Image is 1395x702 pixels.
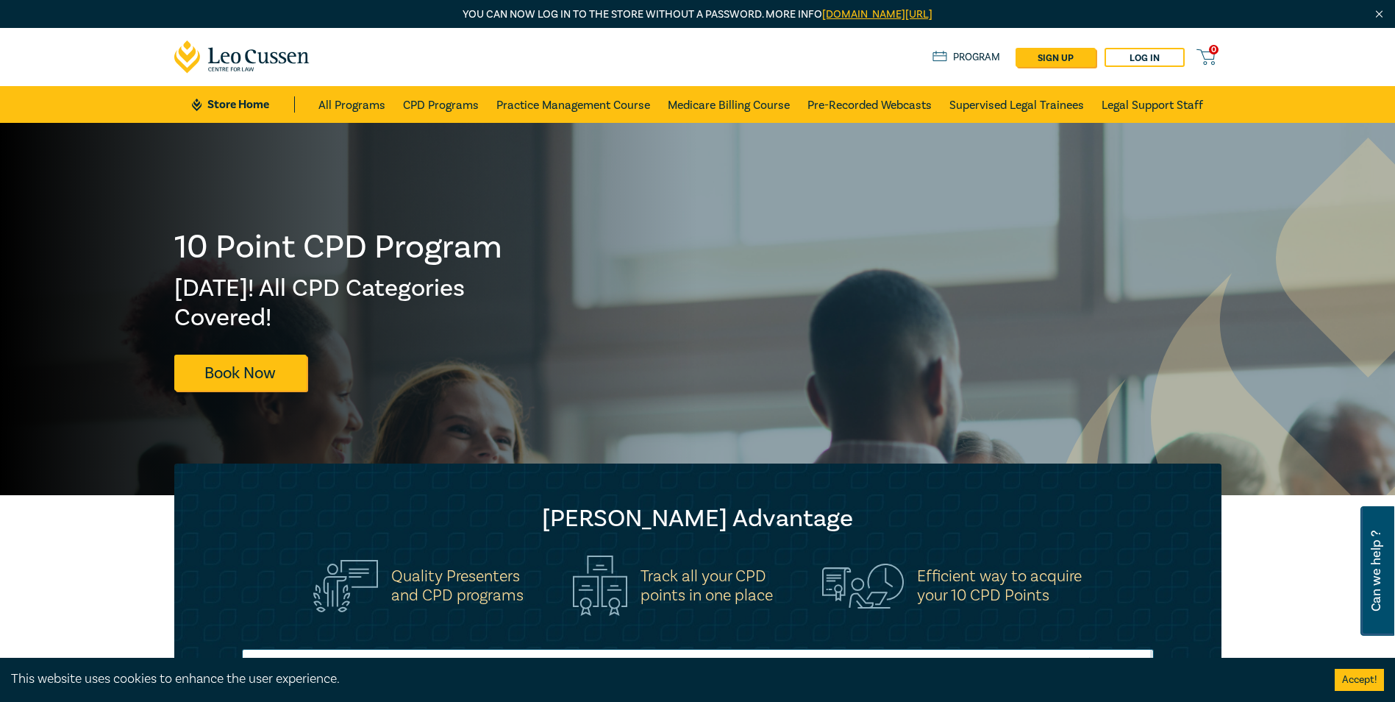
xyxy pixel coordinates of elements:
[318,86,385,123] a: All Programs
[1373,8,1385,21] img: Close
[573,556,627,616] img: Track all your CPD<br>points in one place
[1016,48,1096,67] a: sign up
[403,86,479,123] a: CPD Programs
[932,49,1001,65] a: Program
[192,96,294,113] a: Store Home
[391,567,524,605] h5: Quality Presenters and CPD programs
[1335,669,1384,691] button: Accept cookies
[204,504,1192,533] h2: [PERSON_NAME] Advantage
[1369,515,1383,627] span: Can we help ?
[822,564,904,608] img: Efficient way to acquire<br>your 10 CPD Points
[807,86,932,123] a: Pre-Recorded Webcasts
[668,86,790,123] a: Medicare Billing Course
[496,86,650,123] a: Practice Management Course
[11,670,1313,689] div: This website uses cookies to enhance the user experience.
[174,228,504,266] h1: 10 Point CPD Program
[174,7,1221,23] p: You can now log in to the store without a password. More info
[1209,45,1219,54] span: 0
[174,274,504,333] h2: [DATE]! All CPD Categories Covered!
[949,86,1084,123] a: Supervised Legal Trainees
[641,567,773,605] h5: Track all your CPD points in one place
[917,567,1082,605] h5: Efficient way to acquire your 10 CPD Points
[1102,86,1203,123] a: Legal Support Staff
[1105,48,1185,67] a: Log in
[174,355,307,391] a: Book Now
[822,7,932,21] a: [DOMAIN_NAME][URL]
[313,560,378,612] img: Quality Presenters<br>and CPD programs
